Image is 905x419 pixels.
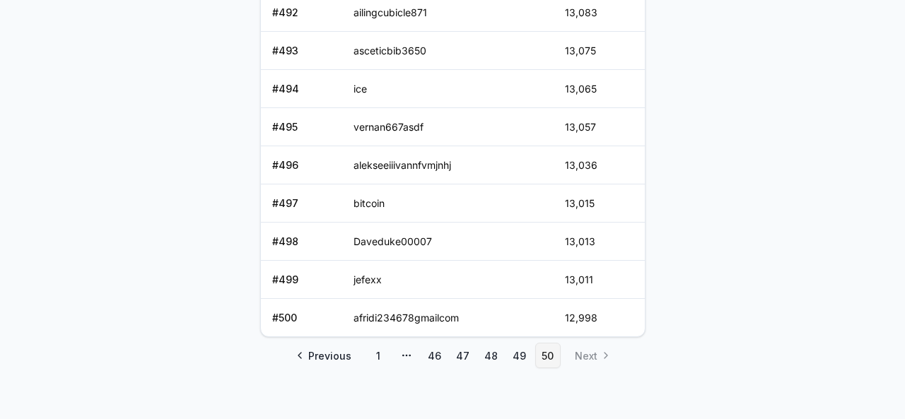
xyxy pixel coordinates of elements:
td: 13,065 [554,70,645,108]
td: # 495 [261,108,343,146]
a: 50 [535,343,561,368]
td: alekseeiiivannfvmjnhj [342,146,554,184]
a: 49 [507,343,532,368]
td: 13,011 [554,261,645,299]
td: asceticbib3650 [342,32,554,70]
td: jefexx [342,261,554,299]
td: ice [342,70,554,108]
td: # 500 [261,299,343,337]
td: 13,036 [554,146,645,184]
a: 46 [422,343,448,368]
td: bitcoin [342,184,554,223]
span: Previous [308,348,351,363]
nav: pagination [260,343,646,368]
td: 13,057 [554,108,645,146]
a: Go to previous page [287,343,363,368]
a: 1 [366,343,391,368]
td: afridi234678gmailcom [342,299,554,337]
td: # 498 [261,223,343,261]
td: 13,013 [554,223,645,261]
td: # 496 [261,146,343,184]
td: 13,075 [554,32,645,70]
td: 12,998 [554,299,645,337]
td: # 493 [261,32,343,70]
td: vernan667asdf [342,108,554,146]
td: # 497 [261,184,343,223]
td: Daveduke00007 [342,223,554,261]
td: # 499 [261,261,343,299]
td: # 494 [261,70,343,108]
td: 13,015 [554,184,645,223]
a: 48 [479,343,504,368]
a: 47 [450,343,476,368]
